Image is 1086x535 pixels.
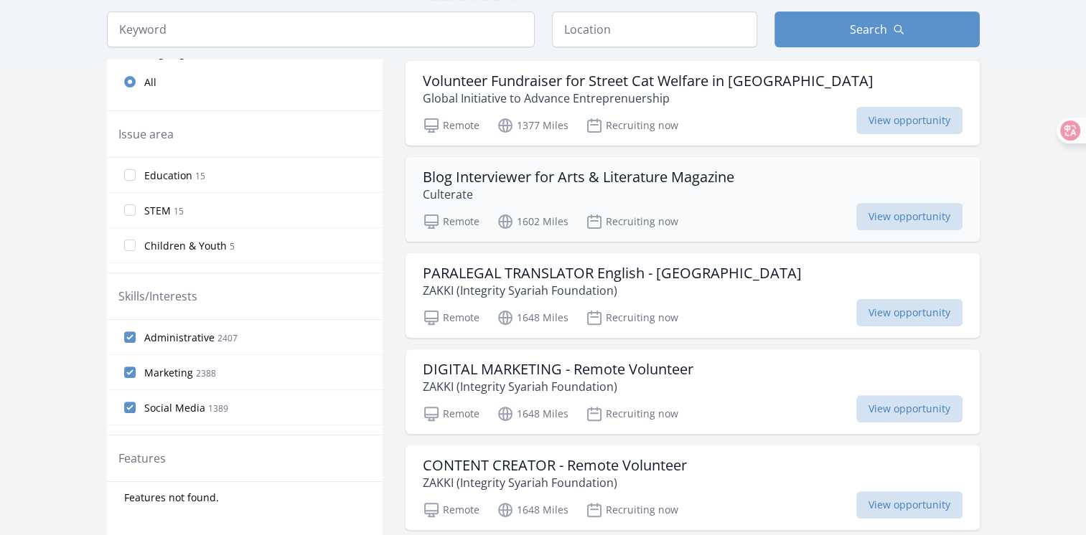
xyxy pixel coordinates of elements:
[124,204,136,216] input: STEM 15
[144,401,205,415] span: Social Media
[230,240,235,252] span: 5
[423,378,693,395] p: ZAKKI (Integrity Syariah Foundation)
[586,309,678,326] p: Recruiting now
[856,491,963,519] span: View opportunity
[423,186,734,203] p: Culterate
[107,11,535,47] input: Keyword
[497,501,568,519] p: 1648 Miles
[406,157,980,242] a: Blog Interviewer for Arts & Literature Magazine Culterate Remote 1602 Miles Recruiting now View o...
[423,361,693,378] h3: DIGITAL MARKETING - Remote Volunteer
[144,239,227,253] span: Children & Youth
[124,331,136,343] input: Administrative 2407
[423,169,734,186] h3: Blog Interviewer for Arts & Literature Magazine
[497,213,568,230] p: 1602 Miles
[196,367,216,379] span: 2388
[174,205,184,217] span: 15
[118,288,197,305] legend: Skills/Interests
[423,90,874,107] p: Global Initiative to Advance Entreprenuership
[497,405,568,422] p: 1648 Miles
[406,61,980,146] a: Volunteer Fundraiser for Street Cat Welfare in [GEOGRAPHIC_DATA] Global Initiative to Advance Ent...
[856,395,963,422] span: View opportunity
[586,117,678,134] p: Recruiting now
[423,501,479,519] p: Remote
[423,213,479,230] p: Remote
[144,169,192,183] span: Education
[856,299,963,326] span: View opportunity
[423,282,802,299] p: ZAKKI (Integrity Syariah Foundation)
[195,170,205,182] span: 15
[118,450,166,467] legend: Features
[144,331,215,345] span: Administrative
[497,309,568,326] p: 1648 Miles
[144,366,193,380] span: Marketing
[423,265,802,282] h3: PARALEGAL TRANSLATOR English - [GEOGRAPHIC_DATA]
[586,405,678,422] p: Recruiting now
[586,501,678,519] p: Recruiting now
[107,67,383,96] a: All
[497,117,568,134] p: 1377 Miles
[144,75,156,90] span: All
[423,117,479,134] p: Remote
[406,349,980,434] a: DIGITAL MARKETING - Remote Volunteer ZAKKI (Integrity Syariah Foundation) Remote 1648 Miles Recru...
[423,405,479,422] p: Remote
[124,491,219,505] span: Features not found.
[856,203,963,230] span: View opportunity
[856,107,963,134] span: View opportunity
[124,402,136,413] input: Social Media 1389
[850,21,887,38] span: Search
[124,366,136,378] input: Marketing 2388
[406,445,980,530] a: CONTENT CREATOR - Remote Volunteer ZAKKI (Integrity Syariah Foundation) Remote 1648 Miles Recruit...
[144,204,171,218] span: STEM
[423,474,687,491] p: ZAKKI (Integrity Syariah Foundation)
[406,253,980,338] a: PARALEGAL TRANSLATOR English - [GEOGRAPHIC_DATA] ZAKKI (Integrity Syariah Foundation) Remote 1648...
[217,332,238,344] span: 2407
[423,457,687,474] h3: CONTENT CREATOR - Remote Volunteer
[586,213,678,230] p: Recruiting now
[774,11,980,47] button: Search
[124,169,136,181] input: Education 15
[208,402,228,415] span: 1389
[552,11,757,47] input: Location
[423,309,479,326] p: Remote
[423,72,874,90] h3: Volunteer Fundraiser for Street Cat Welfare in [GEOGRAPHIC_DATA]
[118,126,174,143] legend: Issue area
[124,240,136,251] input: Children & Youth 5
